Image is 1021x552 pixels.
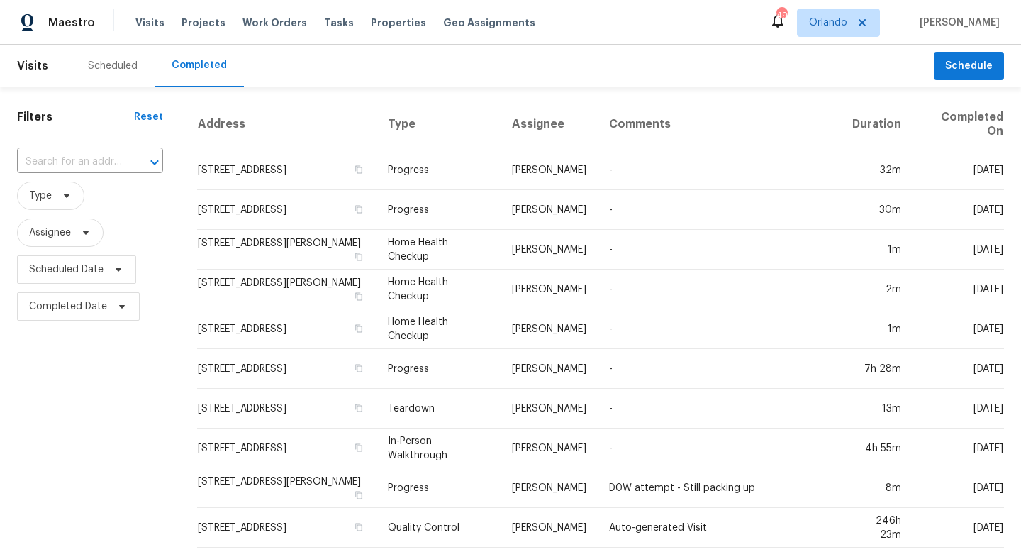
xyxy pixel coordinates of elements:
[242,16,307,30] span: Work Orders
[840,190,913,230] td: 30m
[376,270,501,309] td: Home Health Checkup
[913,508,1004,548] td: [DATE]
[913,309,1004,349] td: [DATE]
[913,389,1004,429] td: [DATE]
[776,9,786,23] div: 49
[598,508,840,548] td: Auto-generated Visit
[501,309,598,349] td: [PERSON_NAME]
[197,309,376,349] td: [STREET_ADDRESS]
[17,151,123,173] input: Search for an address...
[197,508,376,548] td: [STREET_ADDRESS]
[501,99,598,150] th: Assignee
[29,189,52,203] span: Type
[352,489,365,502] button: Copy Address
[376,468,501,508] td: Progress
[135,16,164,30] span: Visits
[840,230,913,270] td: 1m
[376,508,501,548] td: Quality Control
[376,230,501,270] td: Home Health Checkup
[29,226,71,240] span: Assignee
[501,230,598,270] td: [PERSON_NAME]
[197,389,376,429] td: [STREET_ADDRESS]
[840,429,913,468] td: 4h 55m
[501,508,598,548] td: [PERSON_NAME]
[197,99,376,150] th: Address
[352,402,365,414] button: Copy Address
[598,349,840,389] td: -
[352,322,365,335] button: Copy Address
[352,290,365,303] button: Copy Address
[913,99,1004,150] th: Completed On
[172,58,227,72] div: Completed
[501,150,598,190] td: [PERSON_NAME]
[598,270,840,309] td: -
[197,468,376,508] td: [STREET_ADDRESS][PERSON_NAME]
[840,150,913,190] td: 32m
[501,468,598,508] td: [PERSON_NAME]
[840,508,913,548] td: 246h 23m
[598,99,840,150] th: Comments
[376,389,501,429] td: Teardown
[376,190,501,230] td: Progress
[913,150,1004,190] td: [DATE]
[945,57,993,75] span: Schedule
[197,190,376,230] td: [STREET_ADDRESS]
[598,309,840,349] td: -
[134,110,163,124] div: Reset
[352,163,365,176] button: Copy Address
[501,429,598,468] td: [PERSON_NAME]
[840,349,913,389] td: 7h 28m
[501,270,598,309] td: [PERSON_NAME]
[443,16,535,30] span: Geo Assignments
[376,429,501,468] td: In-Person Walkthrough
[145,153,164,172] button: Open
[17,50,48,82] span: Visits
[29,299,107,314] span: Completed Date
[371,16,426,30] span: Properties
[598,190,840,230] td: -
[913,429,1004,468] td: [DATE]
[598,429,840,468] td: -
[197,349,376,389] td: [STREET_ADDRESS]
[17,110,134,124] h1: Filters
[913,230,1004,270] td: [DATE]
[809,16,847,30] span: Orlando
[197,270,376,309] td: [STREET_ADDRESS][PERSON_NAME]
[840,468,913,508] td: 8m
[914,16,1000,30] span: [PERSON_NAME]
[352,203,365,216] button: Copy Address
[598,468,840,508] td: D0W attempt - Still packing up
[501,190,598,230] td: [PERSON_NAME]
[840,389,913,429] td: 13m
[352,521,365,534] button: Copy Address
[197,230,376,270] td: [STREET_ADDRESS][PERSON_NAME]
[197,429,376,468] td: [STREET_ADDRESS]
[501,349,598,389] td: [PERSON_NAME]
[840,270,913,309] td: 2m
[934,52,1004,81] button: Schedule
[352,362,365,375] button: Copy Address
[88,59,138,73] div: Scheduled
[352,250,365,263] button: Copy Address
[913,270,1004,309] td: [DATE]
[598,230,840,270] td: -
[48,16,95,30] span: Maestro
[598,150,840,190] td: -
[197,150,376,190] td: [STREET_ADDRESS]
[376,150,501,190] td: Progress
[182,16,225,30] span: Projects
[324,18,354,28] span: Tasks
[913,190,1004,230] td: [DATE]
[376,99,501,150] th: Type
[840,309,913,349] td: 1m
[501,389,598,429] td: [PERSON_NAME]
[840,99,913,150] th: Duration
[598,389,840,429] td: -
[29,263,104,277] span: Scheduled Date
[376,309,501,349] td: Home Health Checkup
[352,441,365,454] button: Copy Address
[913,349,1004,389] td: [DATE]
[376,349,501,389] td: Progress
[913,468,1004,508] td: [DATE]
